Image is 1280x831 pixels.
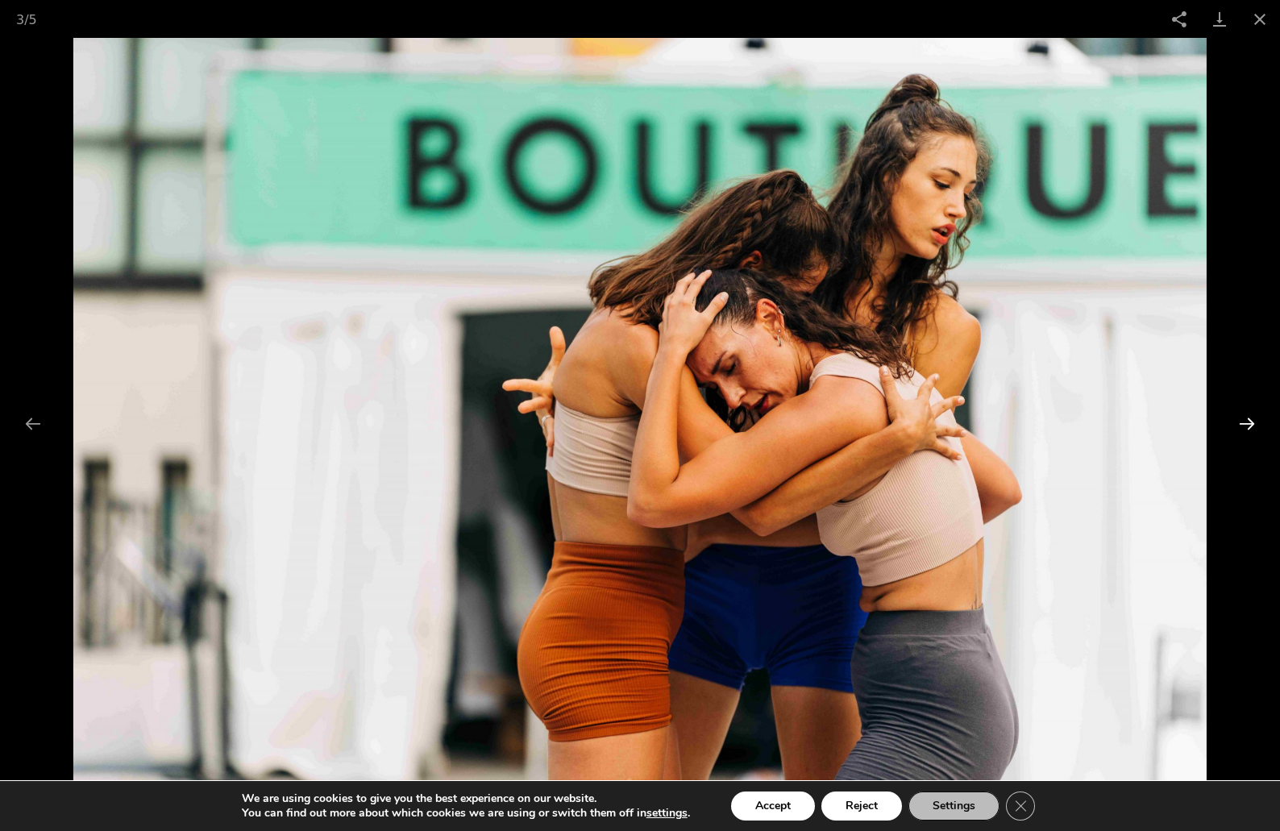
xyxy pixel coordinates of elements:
[16,408,50,439] button: Previous slide
[16,12,24,27] span: 3
[29,12,37,27] span: 5
[908,792,999,821] button: Settings
[1006,792,1035,821] button: Close GDPR Cookie Banner
[821,792,902,821] button: Reject
[73,38,1207,794] img: 2021_Pauline-Berndsen-Danse_%C2%A9%EF%B8%8FDo-Phan-Hoi1-scaled.jpg
[646,806,688,821] button: settings
[242,806,690,821] p: You can find out more about which cookies we are using or switch them off in .
[731,792,815,821] button: Accept
[242,792,690,806] p: We are using cookies to give you the best experience on our website.
[1230,408,1264,439] button: Next slide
